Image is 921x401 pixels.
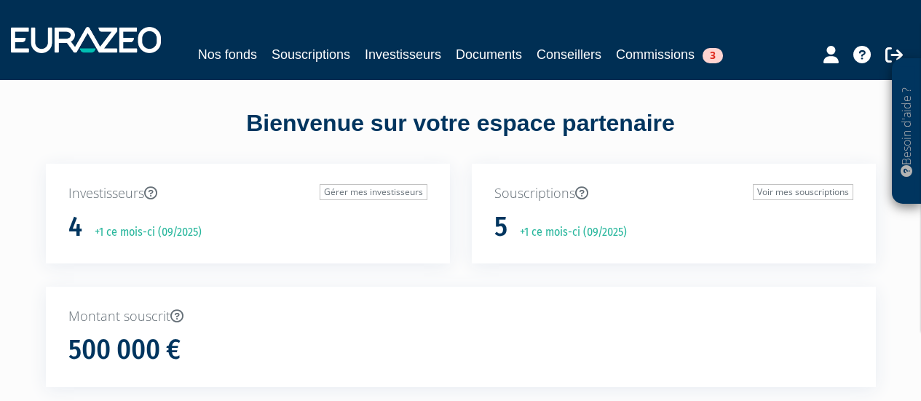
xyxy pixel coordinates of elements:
[68,335,181,365] h1: 500 000 €
[494,212,507,242] h1: 5
[35,107,887,164] div: Bienvenue sur votre espace partenaire
[456,44,522,65] a: Documents
[537,44,601,65] a: Conseillers
[320,184,427,200] a: Gérer mes investisseurs
[68,184,427,203] p: Investisseurs
[898,66,915,197] p: Besoin d'aide ?
[703,48,723,63] span: 3
[494,184,853,203] p: Souscriptions
[68,307,853,326] p: Montant souscrit
[753,184,853,200] a: Voir mes souscriptions
[365,44,441,65] a: Investisseurs
[510,224,627,241] p: +1 ce mois-ci (09/2025)
[616,44,723,65] a: Commissions3
[11,27,161,53] img: 1732889491-logotype_eurazeo_blanc_rvb.png
[68,212,82,242] h1: 4
[84,224,202,241] p: +1 ce mois-ci (09/2025)
[272,44,350,65] a: Souscriptions
[198,44,257,65] a: Nos fonds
